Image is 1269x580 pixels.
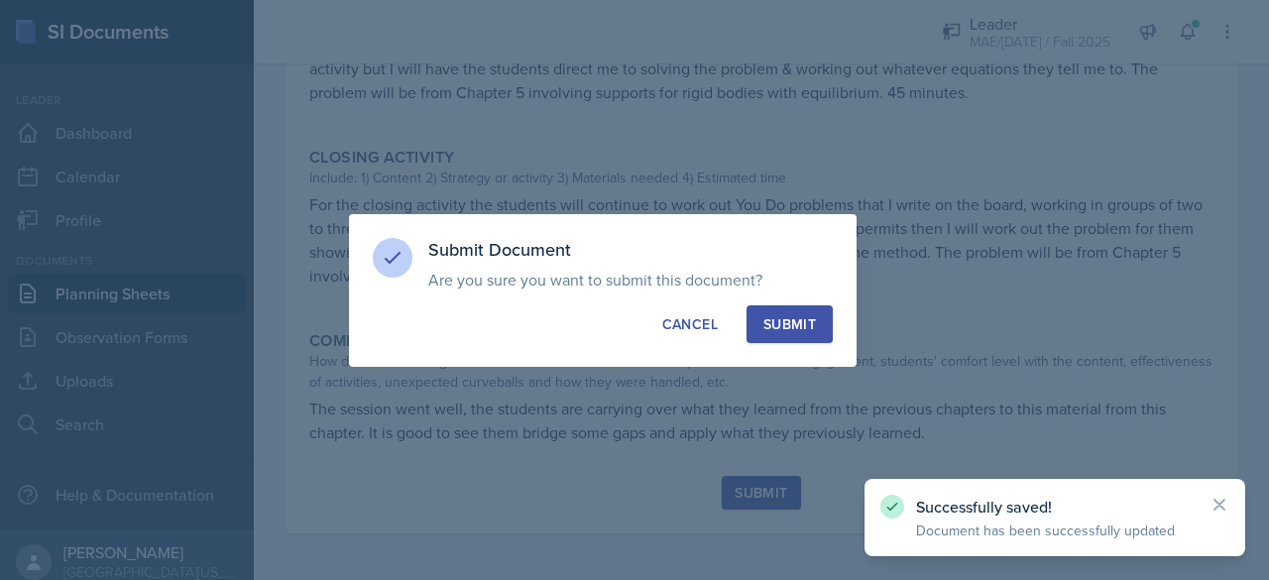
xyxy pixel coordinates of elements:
[747,305,833,343] button: Submit
[645,305,735,343] button: Cancel
[428,270,833,290] p: Are you sure you want to submit this document?
[916,497,1194,517] p: Successfully saved!
[916,521,1194,540] p: Document has been successfully updated
[428,238,833,262] h3: Submit Document
[763,314,816,334] div: Submit
[662,314,718,334] div: Cancel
